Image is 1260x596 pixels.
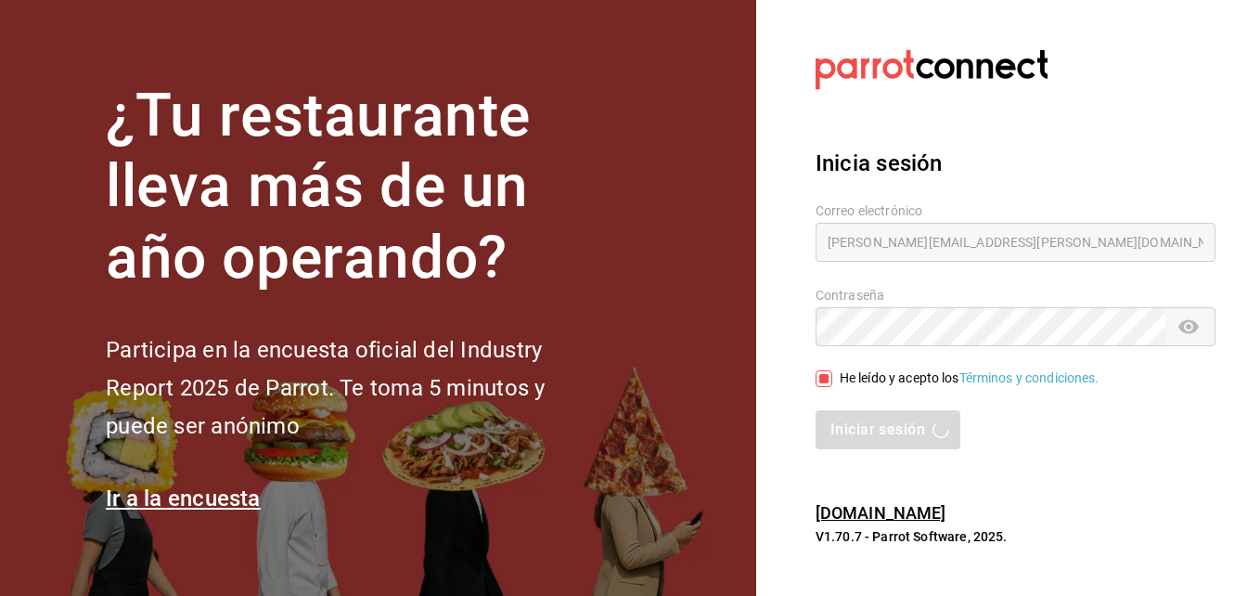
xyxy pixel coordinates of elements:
[106,486,261,512] a: Ir a la encuesta
[816,503,946,523] a: [DOMAIN_NAME]
[959,370,1099,385] a: Términos y condiciones.
[106,81,607,294] h1: ¿Tu restaurante lleva más de un año operando?
[106,331,607,445] h2: Participa en la encuesta oficial del Industry Report 2025 de Parrot. Te toma 5 minutos y puede se...
[816,288,1215,301] label: Contraseña
[840,369,1099,388] div: He leído y acepto los
[816,147,1215,180] h3: Inicia sesión
[816,203,1215,216] label: Correo electrónico
[816,527,1215,546] p: V1.70.7 - Parrot Software, 2025.
[816,223,1215,262] input: Ingresa tu correo electrónico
